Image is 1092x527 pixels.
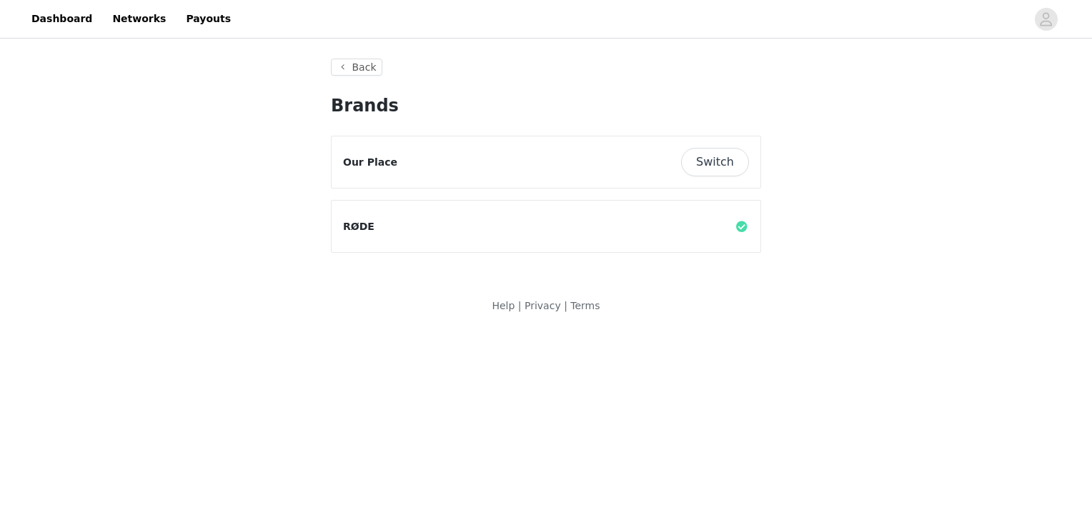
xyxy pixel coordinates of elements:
button: Switch [681,148,749,176]
span: | [564,300,567,311]
a: Payouts [177,3,239,35]
button: Back [331,59,382,76]
p: RØDE [343,219,374,234]
a: Terms [570,300,600,311]
div: avatar [1039,8,1053,31]
h1: Brands [331,93,761,119]
a: Dashboard [23,3,101,35]
a: Privacy [525,300,561,311]
p: Our Place [343,155,397,170]
a: Help [492,300,515,311]
span: | [518,300,522,311]
a: Networks [104,3,174,35]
